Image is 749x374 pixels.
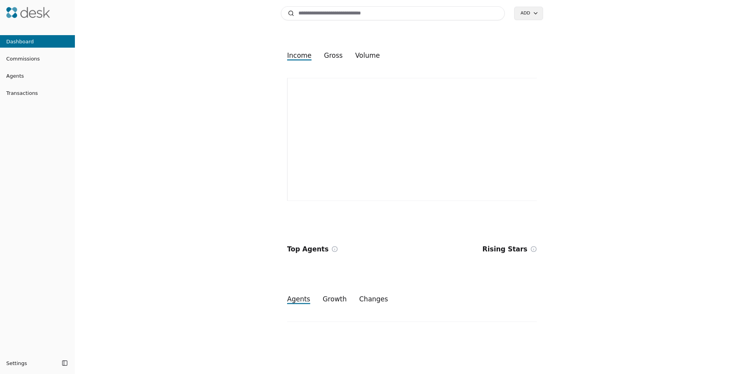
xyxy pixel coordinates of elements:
button: agents [281,292,316,306]
button: gross [318,48,349,62]
h2: Rising Stars [483,244,527,255]
button: Add [514,7,543,20]
h2: Top Agents [287,244,328,255]
button: income [281,48,318,62]
button: volume [349,48,386,62]
button: changes [353,292,394,306]
span: Settings [6,359,27,367]
button: Settings [3,357,59,369]
button: growth [316,292,353,306]
img: Desk [6,7,50,18]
